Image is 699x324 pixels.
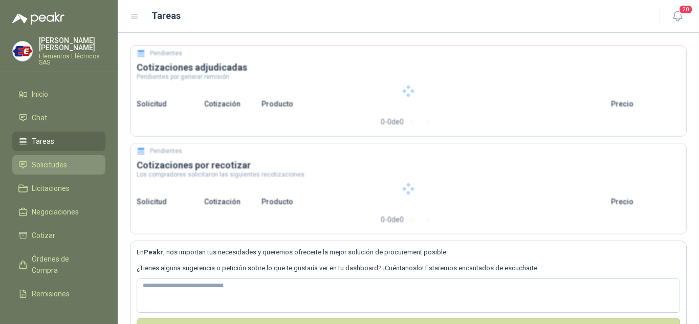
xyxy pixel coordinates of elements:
img: Company Logo [13,41,32,61]
p: Elementos Eléctricos SAS [39,53,105,66]
span: Remisiones [32,288,70,299]
span: Órdenes de Compra [32,253,96,276]
span: Chat [32,112,47,123]
a: Órdenes de Compra [12,249,105,280]
a: Negociaciones [12,202,105,222]
span: Tareas [32,136,54,147]
b: Peakr [144,248,163,256]
span: Negociaciones [32,206,79,218]
span: Inicio [32,89,48,100]
a: Solicitudes [12,155,105,175]
a: Inicio [12,84,105,104]
a: Remisiones [12,284,105,304]
p: ¿Tienes alguna sugerencia o petición sobre lo que te gustaría ver en tu dashboard? ¡Cuéntanoslo! ... [137,263,680,273]
span: Cotizar [32,230,55,241]
span: Licitaciones [32,183,70,194]
p: En , nos importan tus necesidades y queremos ofrecerte la mejor solución de procurement posible. [137,247,680,257]
a: Tareas [12,132,105,151]
span: 20 [679,5,693,14]
a: Cotizar [12,226,105,245]
span: Solicitudes [32,159,67,170]
button: 20 [668,7,687,26]
a: Licitaciones [12,179,105,198]
a: Chat [12,108,105,127]
img: Logo peakr [12,12,64,25]
h1: Tareas [151,9,181,23]
p: [PERSON_NAME] [PERSON_NAME] [39,37,105,51]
